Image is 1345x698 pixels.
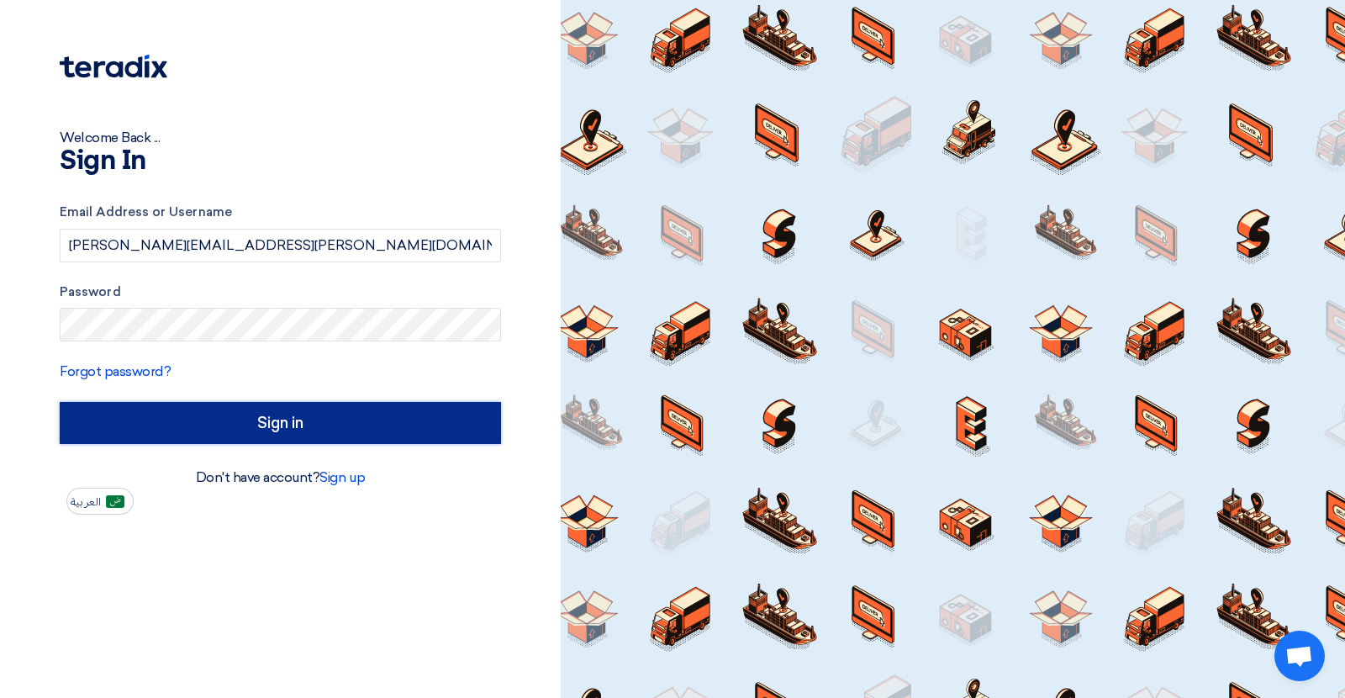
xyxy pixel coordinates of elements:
[66,488,134,515] button: العربية
[60,229,501,262] input: Enter your business email or username
[71,496,101,508] span: العربية
[1274,631,1325,681] a: Open chat
[60,402,501,444] input: Sign in
[319,469,365,485] a: Sign up
[60,468,501,488] div: Don't have account?
[106,495,124,508] img: ar-AR.png
[60,283,501,302] label: Password
[60,128,501,148] div: Welcome Back ...
[60,55,167,78] img: Teradix logo
[60,148,501,175] h1: Sign In
[60,203,501,222] label: Email Address or Username
[60,363,171,379] a: Forgot password?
